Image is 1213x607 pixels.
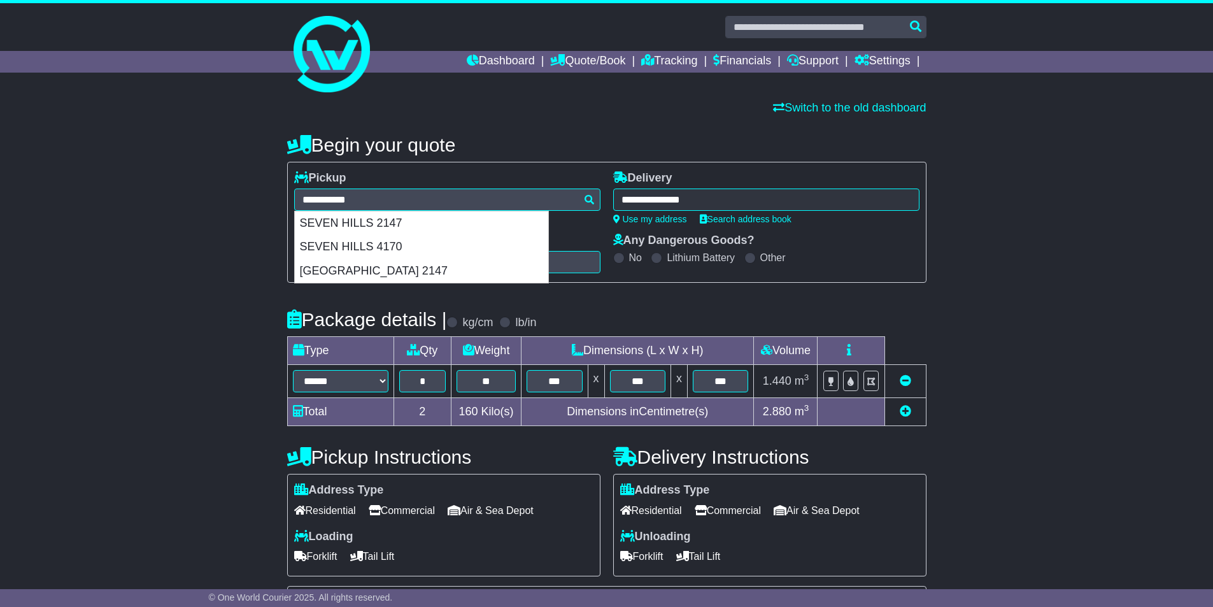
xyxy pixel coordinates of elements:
td: x [588,365,604,398]
td: Weight [451,337,521,365]
span: m [795,405,809,418]
label: Other [760,252,786,264]
span: Forklift [294,546,337,566]
div: [GEOGRAPHIC_DATA] 2147 [295,259,548,283]
td: Qty [394,337,451,365]
td: 2 [394,398,451,426]
a: Add new item [900,405,911,418]
label: Address Type [620,483,710,497]
td: x [670,365,687,398]
a: Quote/Book [550,51,625,73]
a: Tracking [641,51,697,73]
a: Settings [855,51,911,73]
label: Address Type [294,483,384,497]
td: Dimensions in Centimetre(s) [521,398,754,426]
td: Kilo(s) [451,398,521,426]
label: kg/cm [462,316,493,330]
span: 2.880 [763,405,791,418]
label: Any Dangerous Goods? [613,234,755,248]
span: Tail Lift [350,546,395,566]
span: Tail Lift [676,546,721,566]
h4: Begin your quote [287,134,926,155]
sup: 3 [804,373,809,382]
a: Support [787,51,839,73]
span: 1.440 [763,375,791,387]
span: Air & Sea Depot [774,501,860,520]
span: Residential [294,501,356,520]
span: 160 [459,405,478,418]
label: Pickup [294,171,346,185]
span: Commercial [369,501,435,520]
span: Forklift [620,546,663,566]
a: Search address book [700,214,791,224]
a: Switch to the old dashboard [773,101,926,114]
span: Residential [620,501,682,520]
td: Total [287,398,394,426]
a: Dashboard [467,51,535,73]
h4: Delivery Instructions [613,446,926,468]
td: Type [287,337,394,365]
label: No [629,252,642,264]
sup: 3 [804,403,809,413]
a: Financials [713,51,771,73]
span: m [795,375,809,387]
td: Volume [754,337,818,365]
div: SEVEN HILLS 4170 [295,235,548,259]
label: lb/in [515,316,536,330]
span: © One World Courier 2025. All rights reserved. [209,592,393,603]
label: Loading [294,530,353,544]
span: Air & Sea Depot [448,501,534,520]
a: Use my address [613,214,687,224]
h4: Package details | [287,309,447,330]
label: Delivery [613,171,672,185]
label: Lithium Battery [667,252,735,264]
div: SEVEN HILLS 2147 [295,211,548,236]
label: Unloading [620,530,691,544]
h4: Pickup Instructions [287,446,600,468]
span: Commercial [695,501,761,520]
a: Remove this item [900,375,911,387]
td: Dimensions (L x W x H) [521,337,754,365]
